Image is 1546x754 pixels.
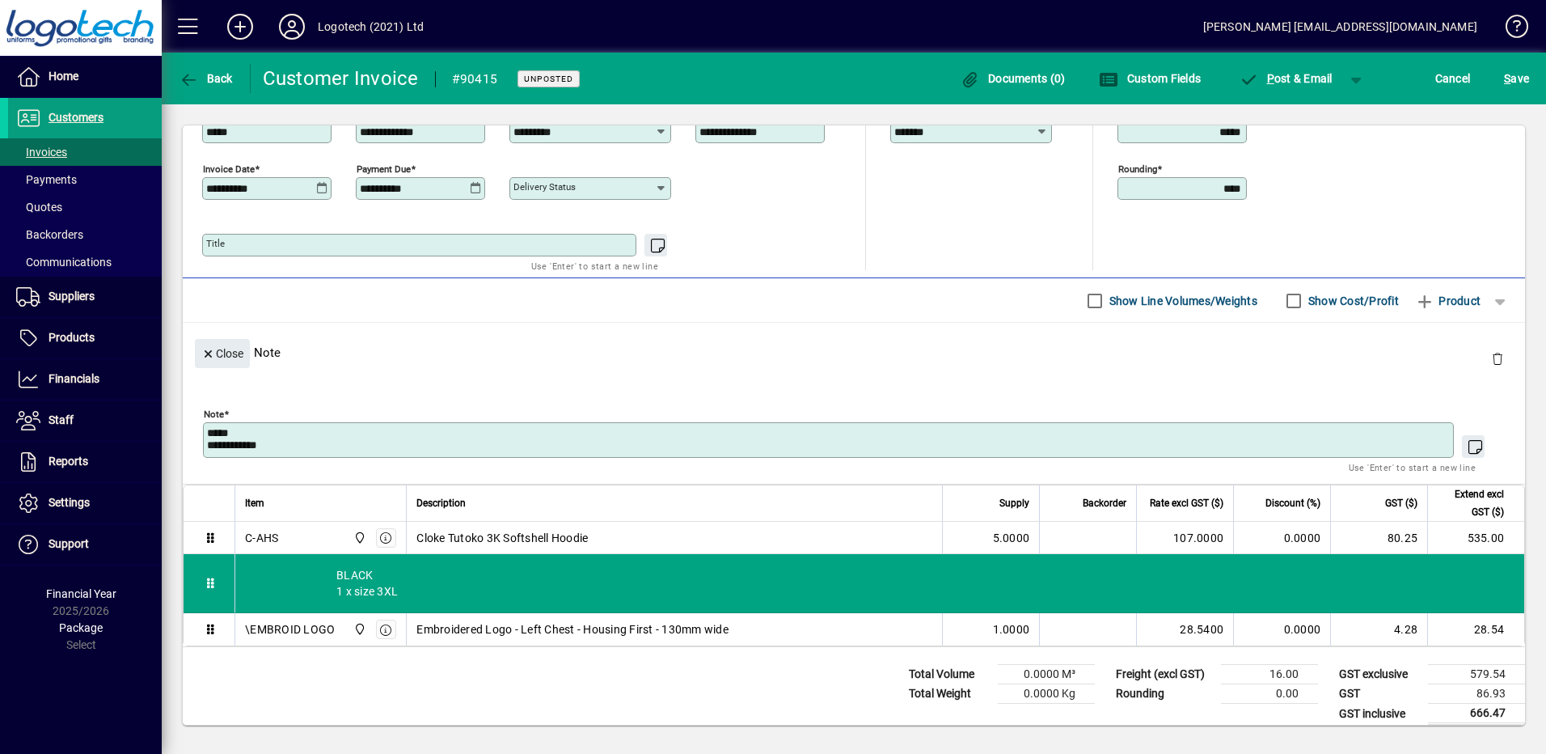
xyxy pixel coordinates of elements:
[1407,286,1489,316] button: Product
[901,684,998,704] td: Total Weight
[998,665,1095,684] td: 0.0000 M³
[998,684,1095,704] td: 0.0000 Kg
[49,413,74,426] span: Staff
[1331,704,1428,724] td: GST inclusive
[16,173,77,186] span: Payments
[1428,704,1525,724] td: 666.47
[8,359,162,400] a: Financials
[1331,665,1428,684] td: GST exclusive
[1427,613,1524,646] td: 28.54
[1150,494,1223,512] span: Rate excl GST ($)
[349,529,368,547] span: Central
[8,400,162,441] a: Staff
[1330,522,1427,554] td: 80.25
[1233,522,1330,554] td: 0.0000
[8,138,162,166] a: Invoices
[1106,293,1257,309] label: Show Line Volumes/Weights
[1118,163,1157,175] mat-label: Rounding
[357,163,411,175] mat-label: Payment due
[1267,72,1274,85] span: P
[416,530,588,546] span: Cloke Tutoko 3K Softshell Hoodie
[1083,494,1126,512] span: Backorder
[901,665,998,684] td: Total Volume
[1203,14,1477,40] div: [PERSON_NAME] [EMAIL_ADDRESS][DOMAIN_NAME]
[8,524,162,565] a: Support
[1504,66,1529,91] span: ave
[8,442,162,482] a: Reports
[16,228,83,241] span: Backorders
[8,483,162,523] a: Settings
[214,12,266,41] button: Add
[1349,458,1476,477] mat-hint: Use 'Enter' to start a new line
[1478,351,1517,366] app-page-header-button: Delete
[195,339,250,368] button: Close
[49,70,78,83] span: Home
[1305,293,1399,309] label: Show Cost/Profit
[993,530,1030,546] span: 5.0000
[8,193,162,221] a: Quotes
[8,277,162,317] a: Suppliers
[1231,64,1341,93] button: Post & Email
[1108,684,1221,704] td: Rounding
[524,74,573,84] span: Unposted
[416,621,729,638] span: Embroidered Logo - Left Chest - Housing First - 130mm wide
[993,621,1030,638] span: 1.0000
[266,12,318,41] button: Profile
[49,455,88,468] span: Reports
[1331,684,1428,704] td: GST
[1147,530,1223,546] div: 107.0000
[179,72,233,85] span: Back
[49,496,90,509] span: Settings
[203,163,255,175] mat-label: Invoice date
[8,57,162,97] a: Home
[1438,485,1504,521] span: Extend excl GST ($)
[1478,339,1517,378] button: Delete
[1147,621,1223,638] div: 28.5400
[49,111,103,124] span: Customers
[1221,684,1318,704] td: 0.00
[1099,72,1201,85] span: Custom Fields
[191,345,254,360] app-page-header-button: Close
[961,72,1066,85] span: Documents (0)
[1385,494,1417,512] span: GST ($)
[318,14,424,40] div: Logotech (2021) Ltd
[8,248,162,276] a: Communications
[8,166,162,193] a: Payments
[1265,494,1320,512] span: Discount (%)
[999,494,1029,512] span: Supply
[1108,665,1221,684] td: Freight (excl GST)
[16,201,62,214] span: Quotes
[59,621,103,634] span: Package
[49,372,99,385] span: Financials
[1431,64,1475,93] button: Cancel
[1095,64,1205,93] button: Custom Fields
[245,494,264,512] span: Item
[235,554,1524,612] div: BLACK 1 x size 3XL
[1493,3,1526,56] a: Knowledge Base
[204,409,224,420] mat-label: Note
[206,238,225,249] mat-label: Title
[1233,613,1330,646] td: 0.0000
[349,621,368,638] span: Central
[201,341,243,367] span: Close
[513,181,576,193] mat-label: Delivery status
[1428,684,1525,704] td: 86.93
[49,537,89,550] span: Support
[49,290,95,303] span: Suppliers
[1428,665,1525,684] td: 579.54
[8,221,162,248] a: Backorders
[1221,665,1318,684] td: 16.00
[1330,613,1427,646] td: 4.28
[245,621,335,638] div: \EMBROID LOGO
[183,323,1525,382] div: Note
[8,318,162,358] a: Products
[1415,288,1481,314] span: Product
[175,64,237,93] button: Back
[416,494,466,512] span: Description
[263,66,419,91] div: Customer Invoice
[16,146,67,159] span: Invoices
[1239,72,1333,85] span: ost & Email
[1427,522,1524,554] td: 535.00
[245,530,278,546] div: C-AHS
[1504,72,1510,85] span: S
